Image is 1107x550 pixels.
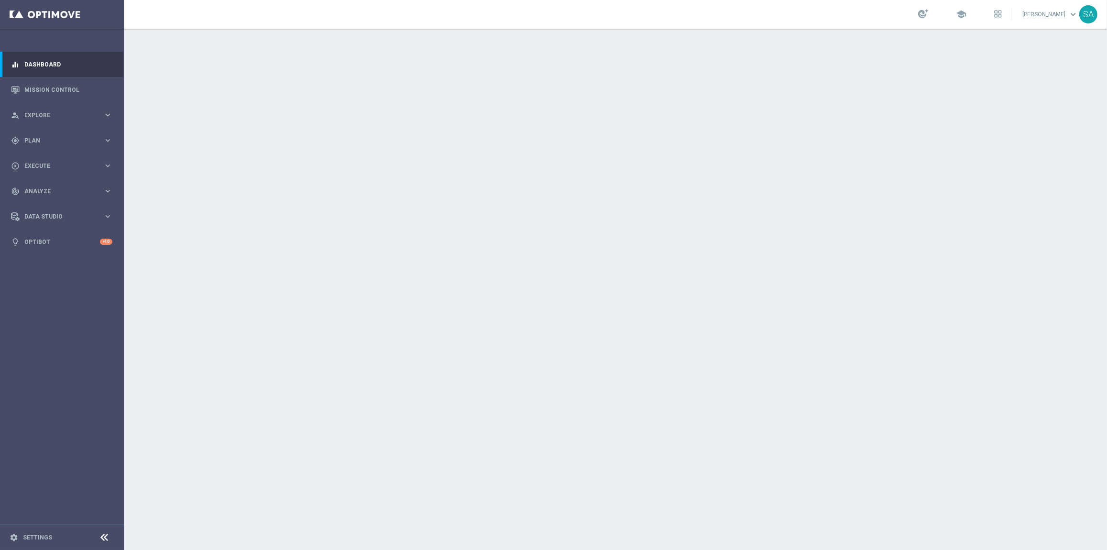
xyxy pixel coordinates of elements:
div: Explore [11,111,103,120]
button: lightbulb Optibot +10 [11,238,113,246]
div: Dashboard [11,52,112,77]
span: Execute [24,163,103,169]
div: Execute [11,162,103,170]
i: keyboard_arrow_right [103,212,112,221]
i: keyboard_arrow_right [103,110,112,120]
div: Analyze [11,187,103,196]
i: keyboard_arrow_right [103,161,112,170]
button: track_changes Analyze keyboard_arrow_right [11,187,113,195]
button: gps_fixed Plan keyboard_arrow_right [11,137,113,144]
a: [PERSON_NAME]keyboard_arrow_down [1021,7,1079,22]
div: Plan [11,136,103,145]
button: equalizer Dashboard [11,61,113,68]
span: school [956,9,966,20]
div: Optibot [11,229,112,254]
a: Mission Control [24,77,112,102]
div: Mission Control [11,77,112,102]
button: Data Studio keyboard_arrow_right [11,213,113,220]
span: Analyze [24,188,103,194]
a: Optibot [24,229,100,254]
i: keyboard_arrow_right [103,187,112,196]
a: Settings [23,535,52,540]
i: person_search [11,111,20,120]
button: person_search Explore keyboard_arrow_right [11,111,113,119]
i: keyboard_arrow_right [103,136,112,145]
div: Data Studio [11,212,103,221]
span: keyboard_arrow_down [1068,9,1078,20]
span: Explore [24,112,103,118]
button: play_circle_outline Execute keyboard_arrow_right [11,162,113,170]
a: Dashboard [24,52,112,77]
i: settings [10,533,18,542]
i: lightbulb [11,238,20,246]
button: Mission Control [11,86,113,94]
i: play_circle_outline [11,162,20,170]
i: gps_fixed [11,136,20,145]
i: equalizer [11,60,20,69]
div: SA [1079,5,1097,23]
div: +10 [100,239,112,245]
span: Data Studio [24,214,103,220]
i: track_changes [11,187,20,196]
span: Plan [24,138,103,143]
